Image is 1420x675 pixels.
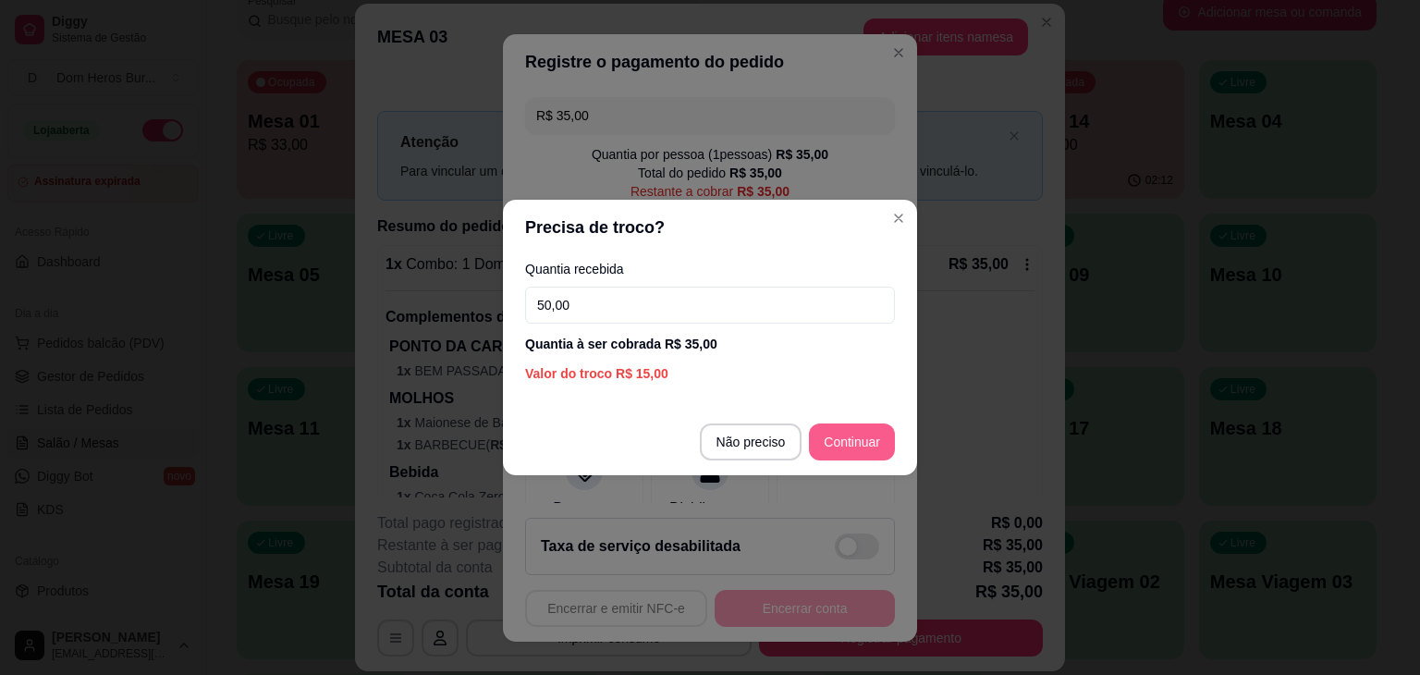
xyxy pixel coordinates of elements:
[503,200,917,255] header: Precisa de troco?
[525,364,895,383] div: Valor do troco R$ 15,00
[525,335,895,353] div: Quantia à ser cobrada R$ 35,00
[809,423,895,460] button: Continuar
[884,203,913,233] button: Close
[525,263,895,276] label: Quantia recebida
[700,423,802,460] button: Não preciso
